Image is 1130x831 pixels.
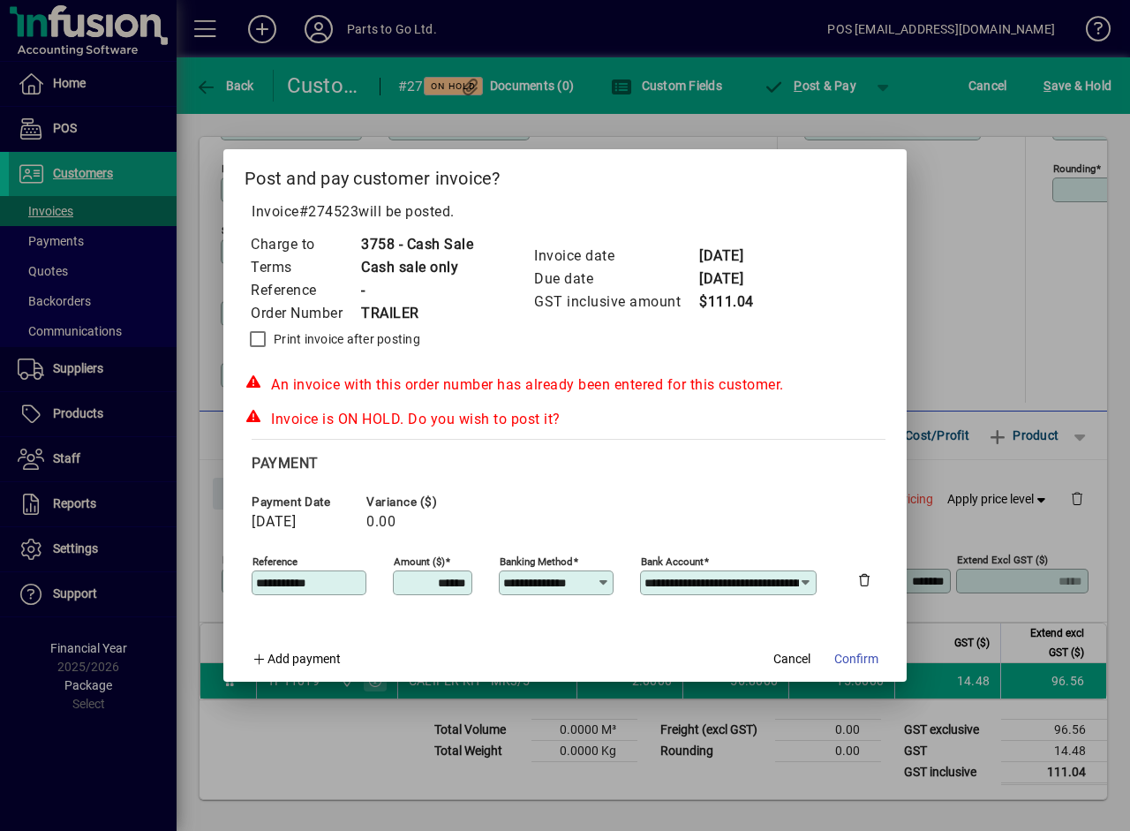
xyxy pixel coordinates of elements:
[360,279,473,302] td: -
[533,245,698,268] td: Invoice date
[764,643,820,675] button: Cancel
[250,302,360,325] td: Order Number
[533,268,698,291] td: Due date
[698,245,769,268] td: [DATE]
[245,409,885,430] div: Invoice is ON HOLD. Do you wish to post it?
[394,555,445,568] mat-label: Amount ($)
[698,291,769,314] td: $111.04
[773,650,810,669] span: Cancel
[223,149,907,200] h2: Post and pay customer invoice?
[641,555,704,568] mat-label: Bank Account
[299,203,359,220] span: #274523
[533,291,698,314] td: GST inclusive amount
[245,643,348,675] button: Add payment
[366,495,472,509] span: Variance ($)
[252,495,358,509] span: Payment date
[250,233,360,256] td: Charge to
[252,514,296,530] span: [DATE]
[252,455,319,472] span: Payment
[827,643,885,675] button: Confirm
[267,652,341,666] span: Add payment
[366,514,395,530] span: 0.00
[500,555,573,568] mat-label: Banking method
[250,256,360,279] td: Terms
[360,233,473,256] td: 3758 - Cash Sale
[360,302,473,325] td: TRAILER
[834,650,878,669] span: Confirm
[360,256,473,279] td: Cash sale only
[250,279,360,302] td: Reference
[245,201,885,223] p: Invoice will be posted .
[270,330,420,348] label: Print invoice after posting
[245,374,885,396] div: An invoice with this order number has already been entered for this customer.
[252,555,298,568] mat-label: Reference
[698,268,769,291] td: [DATE]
